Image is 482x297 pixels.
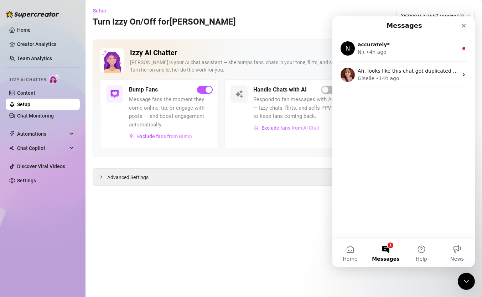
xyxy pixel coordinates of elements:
[129,95,213,129] span: Message fans the moment they come online, tip, or engage with posts — and boost engagement automa...
[400,11,471,22] span: Neoma (neoma22)
[129,85,158,94] h5: Bump Fans
[17,178,36,183] a: Settings
[17,27,31,33] a: Home
[253,122,320,134] button: Exclude fans from AI Chat
[17,90,35,96] a: Content
[25,52,370,57] span: Ah, looks like this chat got duplicated — I’ll go ahead and close this one so we can continue in ...
[130,48,445,57] h2: Izzy AI Chatter
[10,240,25,245] span: Home
[36,222,71,251] button: Messages
[129,131,192,142] button: Exclude fans from Bump
[17,56,52,61] a: Team Analytics
[118,240,131,245] span: News
[40,240,67,245] span: Messages
[17,128,68,140] span: Automations
[137,134,192,139] span: Exclude fans from Bump
[100,48,124,73] img: Izzy AI Chatter
[261,125,320,131] span: Exclude fans from AI Chat
[107,173,149,181] span: Advanced Settings
[9,131,15,137] span: thunderbolt
[99,175,103,179] span: collapsed
[83,240,95,245] span: Help
[17,113,54,119] a: Chat Monitoring
[43,58,67,66] div: • 14h ago
[71,222,107,251] button: Help
[467,14,471,19] span: team
[99,173,107,181] div: collapsed
[17,101,30,107] a: Setup
[25,58,42,66] div: Giselle
[129,134,134,139] img: svg%3e
[93,5,112,16] button: Setup
[253,85,307,94] h5: Handle Chats with AI
[17,38,74,50] a: Creator Analytics
[93,16,236,28] h3: Turn Izzy On/Off for [PERSON_NAME]
[93,8,106,14] span: Setup
[17,142,68,154] span: Chat Copilot
[6,11,59,18] img: logo-BBDzfeDw.svg
[130,59,445,74] div: [PERSON_NAME] is your AI chat assistant — she bumps fans, chats in your tone, flirts, and sells y...
[17,163,65,169] a: Discover Viral Videos
[110,90,119,98] img: svg%3e
[458,273,475,290] iframe: Intercom live chat
[235,90,243,98] img: svg%3e
[253,95,337,121] span: Respond to fan messages with AI — Izzy chats, flirts, and sells PPVs to keep fans coming back.
[254,125,259,130] img: svg%3e
[332,16,475,267] iframe: Intercom live chat
[9,146,14,151] img: Chat Copilot
[49,74,60,84] img: AI Chatter
[107,222,142,251] button: News
[10,77,46,83] span: Izzy AI Chatter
